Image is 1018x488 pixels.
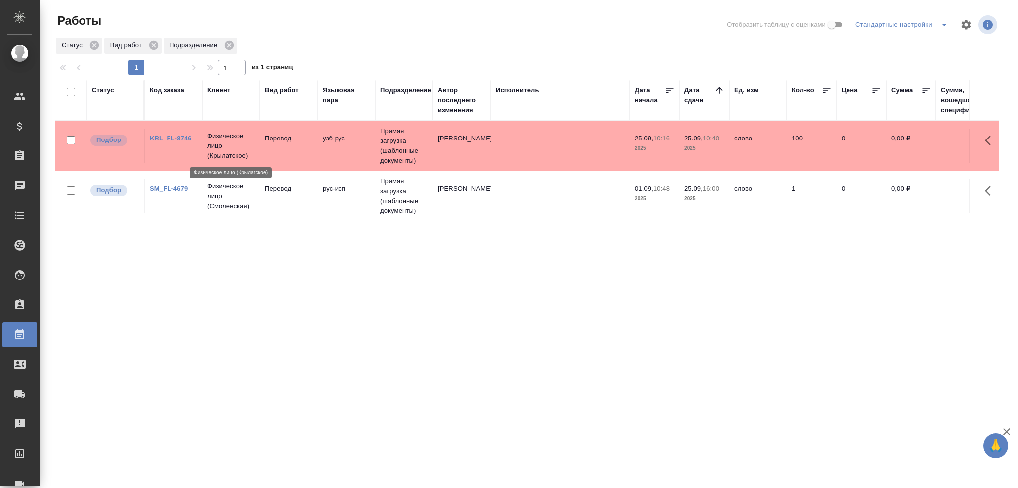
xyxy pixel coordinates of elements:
span: 🙏 [987,435,1004,456]
td: 1 [787,179,837,213]
td: слово [729,179,787,213]
p: Физическое лицо (Крылатское) [207,131,255,161]
p: 2025 [635,143,675,153]
td: 100 [787,129,837,163]
p: 16:00 [703,185,719,192]
p: 10:40 [703,135,719,142]
p: Подбор [96,185,121,195]
td: [PERSON_NAME] [433,179,491,213]
p: Физическое лицо (Смоленская) [207,181,255,211]
p: 2025 [684,143,724,153]
p: Подбор [96,135,121,145]
td: 0 [837,179,886,213]
p: 2025 [635,194,675,204]
div: Можно подбирать исполнителей [89,184,139,197]
p: 25.09, [635,135,653,142]
p: 10:16 [653,135,670,142]
td: рус-исп [318,179,375,213]
div: Вид работ [104,38,162,54]
button: Здесь прячутся важные кнопки [979,129,1003,152]
button: 🙏 [983,433,1008,458]
td: Прямая загрузка (шаблонные документы) [375,171,433,221]
p: Статус [62,40,86,50]
div: Код заказа [150,85,184,95]
p: Перевод [265,134,313,143]
td: 0 [837,129,886,163]
div: Языковая пара [323,85,370,105]
div: Сумма, вошедшая в спецификацию [941,85,991,115]
div: Исполнитель [496,85,539,95]
p: 25.09, [684,185,703,192]
td: Прямая загрузка (шаблонные документы) [375,121,433,171]
div: Статус [92,85,114,95]
div: Автор последнего изменения [438,85,486,115]
span: Настроить таблицу [954,13,978,37]
div: Подразделение [380,85,431,95]
td: слово [729,129,787,163]
div: Дата сдачи [684,85,714,105]
span: из 1 страниц [252,61,293,75]
div: Кол-во [792,85,814,95]
p: 2025 [684,194,724,204]
div: Цена [842,85,858,95]
button: Здесь прячутся важные кнопки [979,179,1003,203]
div: Сумма [891,85,913,95]
div: Дата начала [635,85,665,105]
div: Ед. изм [734,85,759,95]
div: Вид работ [265,85,299,95]
td: [PERSON_NAME] [433,129,491,163]
div: split button [853,17,954,33]
span: Отобразить таблицу с оценками [727,20,826,30]
div: Подразделение [164,38,237,54]
td: 0,00 ₽ [886,179,936,213]
a: SM_FL-4679 [150,185,188,192]
p: 01.09, [635,185,653,192]
td: 0,00 ₽ [886,129,936,163]
span: Работы [55,13,101,29]
p: 25.09, [684,135,703,142]
p: Вид работ [110,40,145,50]
a: KRL_FL-8746 [150,135,192,142]
div: Клиент [207,85,230,95]
p: Подразделение [170,40,221,50]
span: Посмотреть информацию [978,15,999,34]
p: 10:48 [653,185,670,192]
td: узб-рус [318,129,375,163]
div: Статус [56,38,102,54]
div: Можно подбирать исполнителей [89,134,139,147]
p: Перевод [265,184,313,194]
